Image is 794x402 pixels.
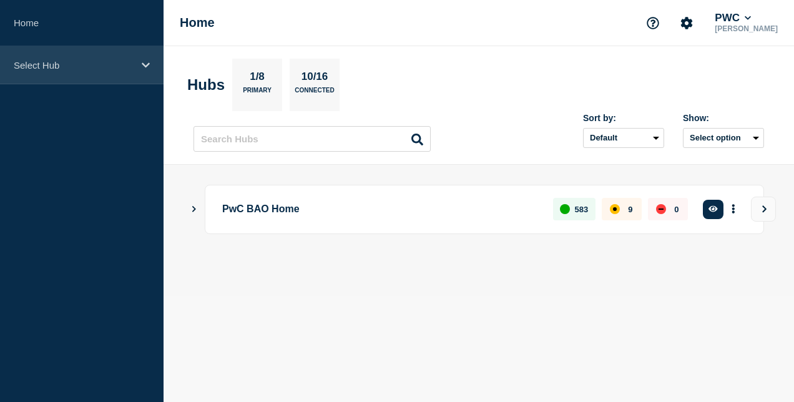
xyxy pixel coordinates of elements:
[725,198,742,221] button: More actions
[628,205,632,214] p: 9
[683,113,764,123] div: Show:
[674,205,679,214] p: 0
[712,24,780,33] p: [PERSON_NAME]
[243,87,272,100] p: Primary
[640,10,666,36] button: Support
[674,10,700,36] button: Account settings
[297,71,333,87] p: 10/16
[187,76,225,94] h2: Hubs
[194,126,431,152] input: Search Hubs
[610,204,620,214] div: affected
[191,205,197,214] button: Show Connected Hubs
[583,113,664,123] div: Sort by:
[222,198,539,221] p: PwC BAO Home
[14,60,134,71] p: Select Hub
[583,128,664,148] select: Sort by
[683,128,764,148] button: Select option
[575,205,589,214] p: 583
[656,204,666,214] div: down
[712,12,753,24] button: PWC
[295,87,334,100] p: Connected
[245,71,270,87] p: 1/8
[560,204,570,214] div: up
[751,197,776,222] button: View
[180,16,215,30] h1: Home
